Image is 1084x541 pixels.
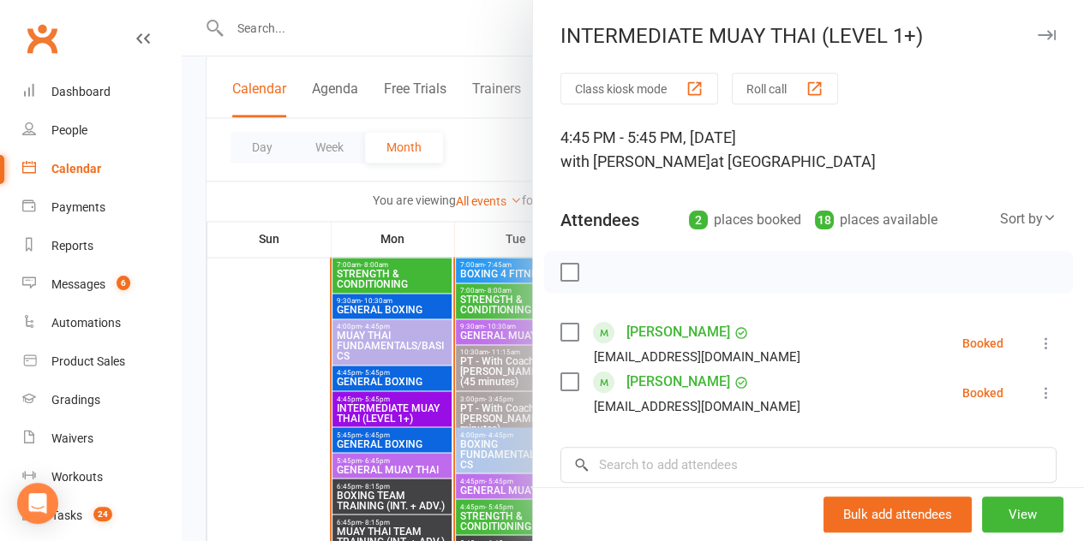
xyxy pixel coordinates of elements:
a: [PERSON_NAME] [626,368,730,395]
a: Clubworx [21,17,63,60]
a: Reports [22,227,181,265]
span: 24 [93,507,112,521]
div: Waivers [51,431,93,445]
span: with [PERSON_NAME] [560,152,710,170]
div: 2 [689,211,708,229]
div: Product Sales [51,354,125,368]
a: Product Sales [22,342,181,381]
span: at [GEOGRAPHIC_DATA] [710,152,876,170]
div: Calendar [51,162,101,175]
a: People [22,111,181,150]
div: 4:45 PM - 5:45 PM, [DATE] [560,126,1057,174]
div: Messages [51,277,105,291]
a: Calendar [22,150,181,188]
div: Booked [962,387,1003,399]
button: View [982,496,1063,532]
div: Attendees [560,208,639,232]
div: Tasks [51,508,82,522]
div: places available [815,208,937,232]
button: Class kiosk mode [560,73,718,104]
a: Messages 6 [22,265,181,304]
button: Bulk add attendees [823,496,972,532]
div: Open Intercom Messenger [17,483,58,524]
div: Workouts [51,470,103,484]
div: Payments [51,200,105,214]
button: Roll call [732,73,838,104]
a: [PERSON_NAME] [626,318,730,346]
div: Gradings [51,393,100,407]
div: Dashboard [51,85,111,98]
a: Tasks 24 [22,496,181,535]
div: People [51,123,87,137]
span: 6 [117,276,130,290]
input: Search to add attendees [560,447,1057,483]
div: Automations [51,316,121,330]
a: Dashboard [22,73,181,111]
div: Booked [962,337,1003,349]
div: Reports [51,239,93,253]
div: Sort by [1000,208,1057,230]
a: Automations [22,304,181,342]
div: places booked [689,208,801,232]
a: Waivers [22,419,181,458]
div: [EMAIL_ADDRESS][DOMAIN_NAME] [594,346,800,368]
a: Workouts [22,458,181,496]
a: Gradings [22,381,181,419]
div: INTERMEDIATE MUAY THAI (LEVEL 1+) [533,24,1084,48]
div: 18 [815,211,834,229]
a: Payments [22,188,181,227]
div: [EMAIL_ADDRESS][DOMAIN_NAME] [594,395,800,418]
